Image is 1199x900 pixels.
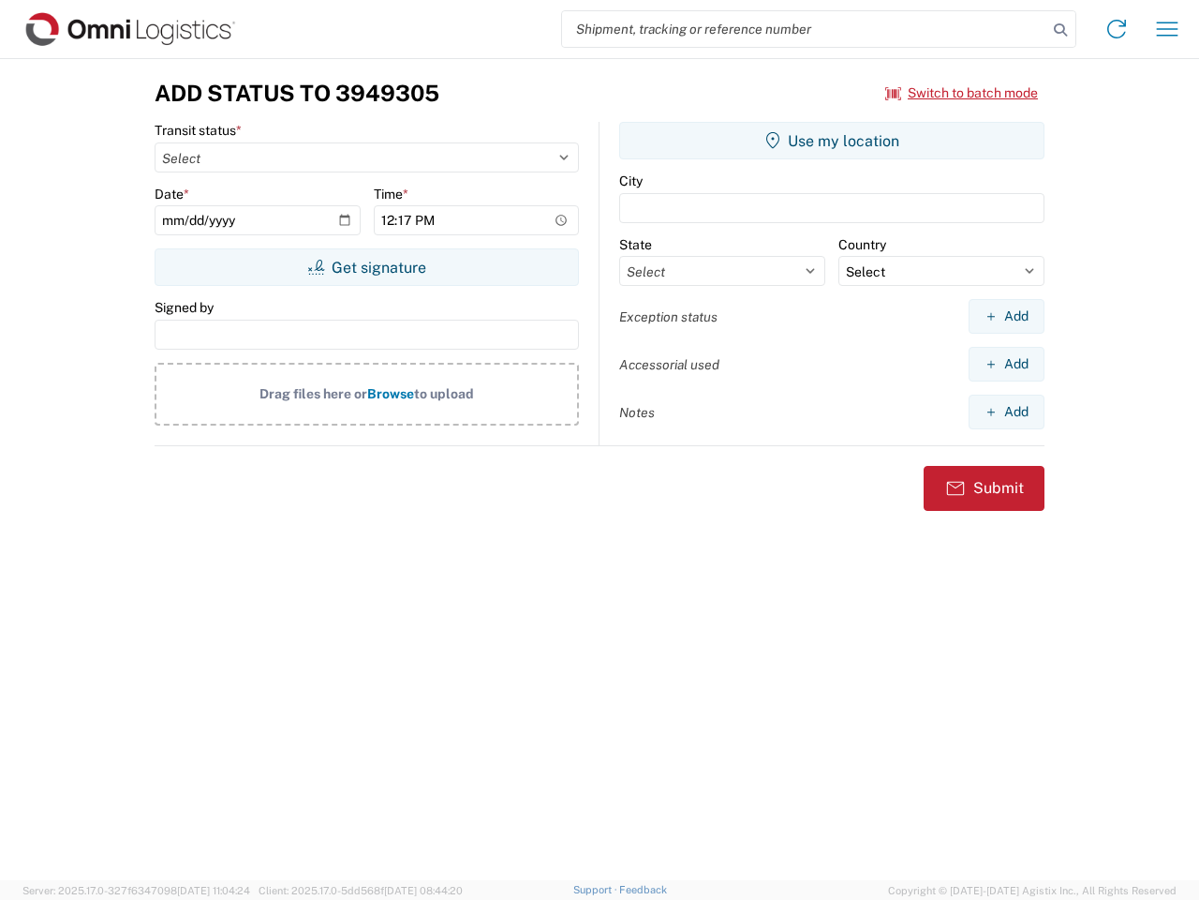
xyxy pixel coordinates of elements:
[619,172,643,189] label: City
[838,236,886,253] label: Country
[155,80,439,107] h3: Add Status to 3949305
[374,186,408,202] label: Time
[969,395,1044,429] button: Add
[619,884,667,895] a: Feedback
[259,885,463,896] span: Client: 2025.17.0-5dd568f
[619,308,718,325] label: Exception status
[619,236,652,253] label: State
[969,347,1044,382] button: Add
[155,248,579,286] button: Get signature
[259,386,367,401] span: Drag files here or
[155,186,189,202] label: Date
[22,885,250,896] span: Server: 2025.17.0-327f6347098
[619,122,1044,159] button: Use my location
[969,299,1044,334] button: Add
[885,78,1038,109] button: Switch to batch mode
[573,884,620,895] a: Support
[924,466,1044,511] button: Submit
[414,386,474,401] span: to upload
[384,885,463,896] span: [DATE] 08:44:20
[619,404,655,421] label: Notes
[619,356,719,373] label: Accessorial used
[367,386,414,401] span: Browse
[155,299,214,316] label: Signed by
[177,885,250,896] span: [DATE] 11:04:24
[155,122,242,139] label: Transit status
[888,882,1177,899] span: Copyright © [DATE]-[DATE] Agistix Inc., All Rights Reserved
[562,11,1047,47] input: Shipment, tracking or reference number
